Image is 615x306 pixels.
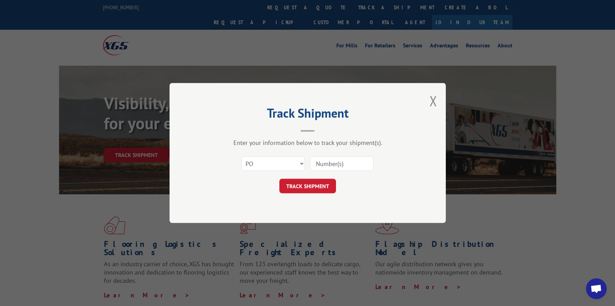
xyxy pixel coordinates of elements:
h2: Track Shipment [204,108,411,121]
input: Number(s) [310,156,374,171]
button: TRACK SHIPMENT [279,179,336,193]
a: Open chat [586,278,607,299]
div: Enter your information below to track your shipment(s). [204,139,411,147]
button: Close modal [430,92,437,110]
